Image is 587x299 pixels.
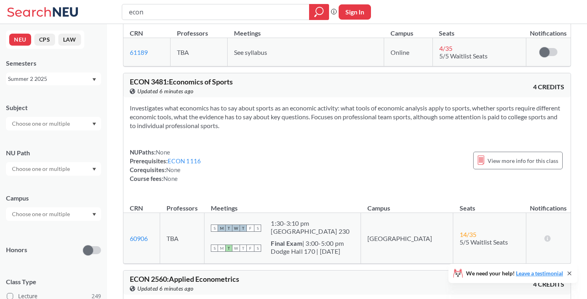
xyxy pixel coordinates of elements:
div: 1:30 - 3:10 pm [271,219,349,227]
div: Summer 2 2025Dropdown arrow [6,72,101,85]
input: Choose one or multiple [8,119,75,128]
div: Dropdown arrow [6,162,101,176]
span: Updated 6 minutes ago [137,87,194,96]
span: W [232,245,240,252]
th: Professors [171,21,228,38]
div: Dropdown arrow [6,207,101,221]
button: CPS [34,34,55,46]
span: 4 CREDITS [533,82,564,91]
div: Dropdown arrow [6,117,101,130]
th: Meetings [228,21,384,38]
button: LAW [58,34,81,46]
div: | 3:00-5:00 pm [271,239,344,247]
svg: Dropdown arrow [92,168,96,171]
span: T [225,225,232,232]
td: Online [384,38,433,66]
th: Seats [453,196,526,213]
span: 4 CREDITS [533,280,564,289]
div: Semesters [6,59,101,68]
th: Notifications [526,21,571,38]
div: CRN [130,204,143,213]
span: T [240,245,247,252]
svg: Dropdown arrow [92,122,96,126]
span: None [163,175,178,182]
span: 5/5 Waitlist Seats [439,52,488,60]
section: Investigates what economics has to say about sports as an economic activity: what tools of econom... [130,104,564,130]
div: NU Path [6,148,101,157]
a: Leave a testimonial [516,270,563,277]
input: Class, professor, course number, "phrase" [128,5,303,19]
svg: magnifying glass [314,6,324,18]
span: F [247,245,254,252]
span: None [156,148,170,156]
input: Choose one or multiple [8,209,75,219]
div: Summer 2 2025 [8,74,91,83]
span: T [225,245,232,252]
div: Subject [6,103,101,112]
td: [GEOGRAPHIC_DATA] [361,213,453,264]
span: S [211,225,218,232]
th: Notifications [526,196,571,213]
a: 61189 [130,48,148,56]
td: TBA [171,38,228,66]
span: 14 / 35 [460,231,476,238]
th: Professors [160,196,204,213]
input: Choose one or multiple [8,164,75,174]
svg: Dropdown arrow [92,78,96,81]
a: 60906 [130,235,148,242]
div: magnifying glass [309,4,329,20]
a: ECON 1116 [168,157,201,165]
div: NUPaths: Prerequisites: Corequisites: Course fees: [130,148,201,183]
th: Campus [361,196,453,213]
span: ECON 2560 : Applied Econometrics [130,275,239,283]
th: Campus [384,21,433,38]
span: M [218,225,225,232]
span: None [166,166,180,173]
span: Class Type [6,277,101,286]
span: Updated 6 minutes ago [137,284,194,293]
span: 4 / 35 [439,44,452,52]
span: M [218,245,225,252]
span: W [232,225,240,232]
span: 5/5 Waitlist Seats [460,238,508,246]
div: Campus [6,194,101,203]
div: [GEOGRAPHIC_DATA] 230 [271,227,349,235]
button: NEU [9,34,31,46]
span: ECON 3481 : Economics of Sports [130,77,233,86]
span: T [240,225,247,232]
b: Final Exam [271,239,302,247]
th: Seats [432,21,526,38]
span: S [211,245,218,252]
span: See syllabus [234,48,267,56]
p: Honors [6,245,27,255]
button: Sign In [339,4,371,20]
span: S [254,245,261,252]
th: Meetings [204,196,361,213]
td: TBA [160,213,204,264]
span: F [247,225,254,232]
span: We need your help! [466,271,563,276]
div: CRN [130,29,143,38]
svg: Dropdown arrow [92,213,96,216]
span: View more info for this class [488,156,558,166]
span: S [254,225,261,232]
div: Dodge Hall 170 | [DATE] [271,247,344,255]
